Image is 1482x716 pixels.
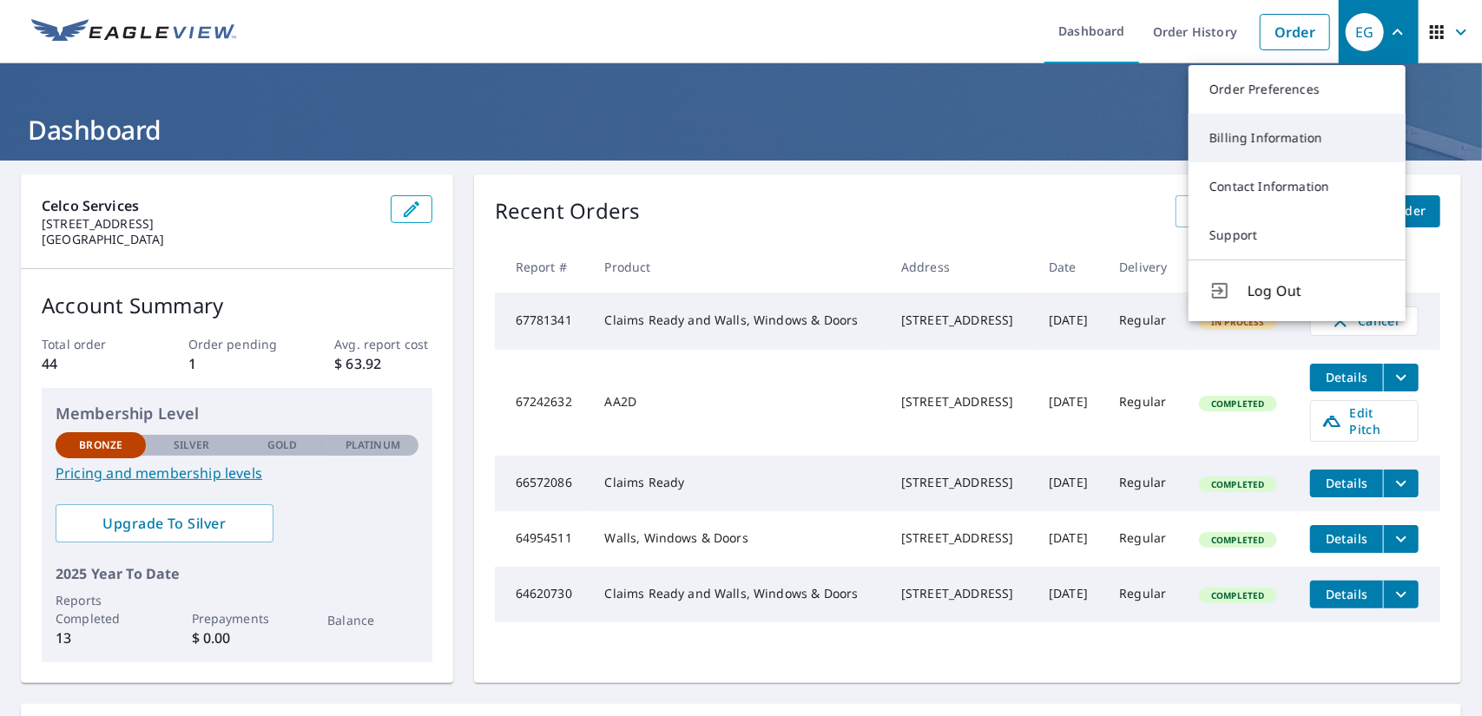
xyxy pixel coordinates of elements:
[1321,530,1373,547] span: Details
[1346,13,1384,51] div: EG
[901,529,1021,547] div: [STREET_ADDRESS]
[56,504,273,542] a: Upgrade To Silver
[1201,534,1275,546] span: Completed
[188,335,286,353] p: Order pending
[1105,350,1185,456] td: Regular
[56,591,146,627] p: Reports Completed
[1310,525,1383,553] button: detailsBtn-64954511
[1321,369,1373,385] span: Details
[1310,364,1383,391] button: detailsBtn-67242632
[901,474,1021,491] div: [STREET_ADDRESS]
[188,353,286,374] p: 1
[591,241,887,292] th: Product
[1035,567,1105,622] td: [DATE]
[1321,586,1373,602] span: Details
[1189,162,1406,211] a: Contact Information
[327,611,418,629] p: Balance
[79,437,122,453] p: Bronze
[1201,589,1275,601] span: Completed
[1310,470,1383,497] button: detailsBtn-66572086
[1310,400,1419,442] a: Edit Pitch
[1105,241,1185,292] th: Delivery
[495,567,591,622] td: 64620730
[1189,211,1406,259] a: Support
[1105,567,1185,622] td: Regular
[901,393,1021,411] div: [STREET_ADDRESS]
[1321,404,1407,437] span: Edit Pitch
[1201,478,1275,490] span: Completed
[1105,292,1185,350] td: Regular
[1201,316,1275,328] span: In Process
[1035,241,1105,292] th: Date
[1105,511,1185,567] td: Regular
[56,402,418,425] p: Membership Level
[42,290,432,321] p: Account Summary
[1383,470,1419,497] button: filesDropdownBtn-66572086
[1189,114,1406,162] a: Billing Information
[334,335,431,353] p: Avg. report cost
[267,437,297,453] p: Gold
[42,335,139,353] p: Total order
[901,585,1021,602] div: [STREET_ADDRESS]
[346,437,400,453] p: Platinum
[1383,581,1419,608] button: filesDropdownBtn-64620730
[1185,241,1296,292] th: Status
[901,312,1021,329] div: [STREET_ADDRESS]
[1035,456,1105,511] td: [DATE]
[334,353,431,374] p: $ 63.92
[1035,511,1105,567] td: [DATE]
[192,627,282,648] p: $ 0.00
[21,112,1461,148] h1: Dashboard
[591,511,887,567] td: Walls, Windows & Doors
[56,463,418,483] a: Pricing and membership levels
[1321,475,1373,491] span: Details
[1383,364,1419,391] button: filesDropdownBtn-67242632
[495,241,591,292] th: Report #
[42,216,377,232] p: [STREET_ADDRESS]
[192,609,282,627] p: Prepayments
[1189,259,1406,321] button: Log Out
[1176,195,1299,227] a: View All Orders
[1260,14,1330,50] a: Order
[42,232,377,247] p: [GEOGRAPHIC_DATA]
[495,195,641,227] p: Recent Orders
[591,292,887,350] td: Claims Ready and Walls, Windows & Doors
[31,19,236,45] img: EV Logo
[56,627,146,648] p: 13
[42,353,139,374] p: 44
[495,456,591,511] td: 66572086
[1105,456,1185,511] td: Regular
[1035,292,1105,350] td: [DATE]
[1035,350,1105,456] td: [DATE]
[495,350,591,456] td: 67242632
[42,195,377,216] p: Celco Services
[69,514,260,533] span: Upgrade To Silver
[591,567,887,622] td: Claims Ready and Walls, Windows & Doors
[1189,65,1406,114] a: Order Preferences
[1310,581,1383,608] button: detailsBtn-64620730
[495,511,591,567] td: 64954511
[887,241,1035,292] th: Address
[1383,525,1419,553] button: filesDropdownBtn-64954511
[1201,397,1275,410] span: Completed
[591,456,887,511] td: Claims Ready
[56,563,418,584] p: 2025 Year To Date
[1248,280,1385,301] span: Log Out
[174,437,210,453] p: Silver
[495,292,591,350] td: 67781341
[591,350,887,456] td: AA2D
